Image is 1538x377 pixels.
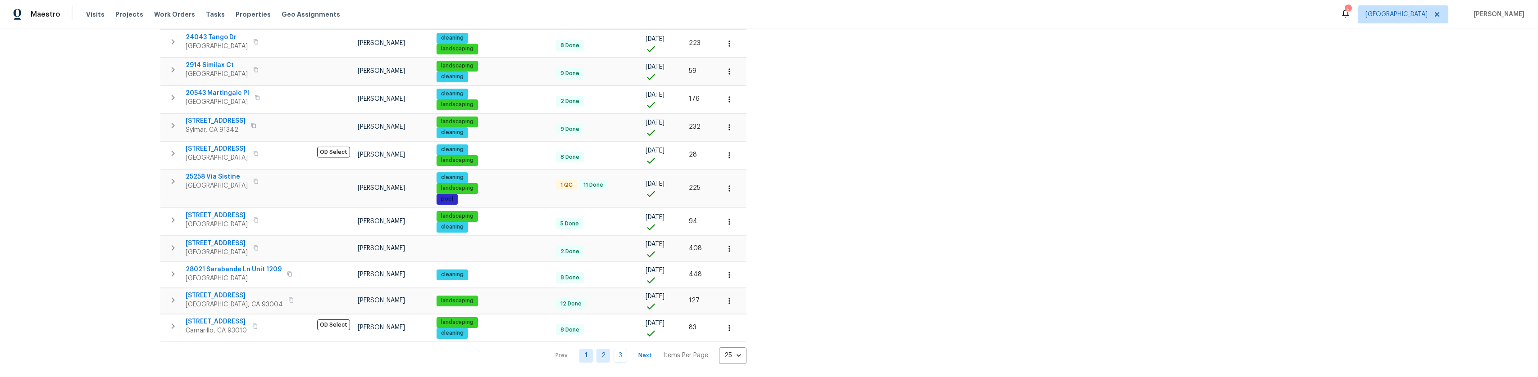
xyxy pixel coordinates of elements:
span: OD Select [317,147,350,157]
span: cleaning [437,34,467,42]
span: [DATE] [646,320,664,327]
span: cleaning [437,223,467,231]
span: cleaning [437,271,467,278]
span: [GEOGRAPHIC_DATA] [186,70,248,79]
span: 408 [689,245,702,251]
span: [PERSON_NAME] [358,271,405,278]
span: 9 Done [557,126,583,133]
span: [PERSON_NAME] [358,324,405,331]
span: [DATE] [646,92,664,98]
span: [PERSON_NAME] [358,245,405,251]
span: 8 Done [557,326,583,334]
a: Goto page 3 [614,349,627,363]
span: [GEOGRAPHIC_DATA] [186,153,248,162]
span: [GEOGRAPHIC_DATA] [186,220,248,229]
span: 28021 Sarabande Ln Unit 1209 [186,265,282,274]
span: 2 Done [557,248,583,256]
span: Work Orders [154,10,195,19]
a: Goto page 2 [596,349,610,363]
span: cleaning [437,174,467,181]
button: Next [631,349,660,362]
span: 83 [689,324,696,331]
span: Projects [115,10,143,19]
span: landscaping [437,157,477,164]
span: 8 Done [557,274,583,282]
span: [GEOGRAPHIC_DATA] [1365,10,1428,19]
p: Items Per Page [663,351,708,360]
span: [STREET_ADDRESS] [186,144,248,153]
div: 25 [719,344,746,367]
span: [DATE] [646,241,664,247]
span: 25258 Via Sistine [186,172,248,181]
span: cleaning [437,329,467,337]
span: pool [437,195,457,203]
span: [DATE] [646,267,664,274]
span: [STREET_ADDRESS] [186,117,246,126]
span: [DATE] [646,36,664,42]
span: Properties [236,10,271,19]
span: Maestro [31,10,60,19]
span: landscaping [437,319,477,326]
span: OD Select [317,319,350,330]
span: 11 Done [580,181,607,189]
span: [DATE] [646,214,664,220]
span: [DATE] [646,293,664,300]
span: [PERSON_NAME] [358,96,405,102]
span: landscaping [437,62,477,70]
span: [STREET_ADDRESS] [186,211,248,220]
span: 2914 Similax Ct [186,61,248,70]
span: 223 [689,40,701,46]
span: 448 [689,271,702,278]
span: [GEOGRAPHIC_DATA] [186,98,249,107]
span: 232 [689,124,701,130]
span: Sylmar, CA 91342 [186,126,246,135]
span: [PERSON_NAME] [358,297,405,304]
span: [DATE] [646,120,664,126]
div: 5 [1345,5,1351,14]
span: [PERSON_NAME] [358,152,405,158]
span: [PERSON_NAME] [358,218,405,224]
span: Visits [86,10,105,19]
span: [PERSON_NAME] [358,124,405,130]
span: [PERSON_NAME] [358,68,405,74]
span: [GEOGRAPHIC_DATA] [186,181,248,190]
span: 225 [689,185,701,191]
span: 8 Done [557,42,583,49]
span: 176 [689,96,700,102]
span: 20543 Martingale Pl [186,89,249,98]
span: [STREET_ADDRESS] [186,239,248,248]
span: cleaning [437,73,467,81]
span: landscaping [437,184,477,192]
nav: Pagination Navigation [547,347,746,364]
span: [GEOGRAPHIC_DATA] [186,42,248,51]
span: [DATE] [646,64,664,70]
span: 8 Done [557,153,583,161]
span: 9 Done [557,70,583,77]
span: Tasks [206,11,225,18]
span: [GEOGRAPHIC_DATA] [186,274,282,283]
span: cleaning [437,129,467,136]
span: cleaning [437,146,467,153]
span: landscaping [437,212,477,220]
span: 28 [689,152,697,158]
span: [STREET_ADDRESS] [186,291,283,300]
span: Geo Assignments [282,10,340,19]
span: cleaning [437,90,467,98]
span: 12 Done [557,300,585,308]
span: [PERSON_NAME] [1470,10,1524,19]
span: 59 [689,68,696,74]
span: [STREET_ADDRESS] [186,317,247,326]
span: landscaping [437,101,477,108]
span: [DATE] [646,181,664,187]
span: 2 Done [557,98,583,105]
span: [DATE] [646,148,664,154]
span: [PERSON_NAME] [358,185,405,191]
span: landscaping [437,297,477,305]
span: 24043 Tango Dr [186,33,248,42]
span: 5 Done [557,220,582,228]
span: 94 [689,218,697,224]
span: Camarillo, CA 93010 [186,326,247,335]
a: Goto page 1 [579,349,593,363]
span: landscaping [437,118,477,126]
span: [GEOGRAPHIC_DATA], CA 93004 [186,300,283,309]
